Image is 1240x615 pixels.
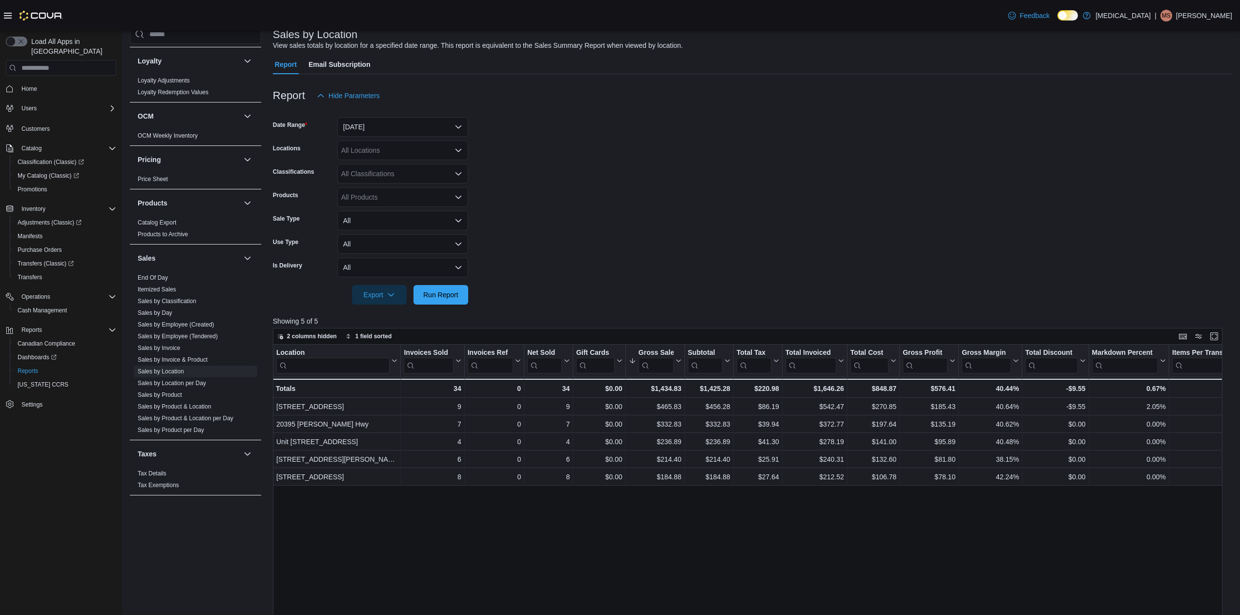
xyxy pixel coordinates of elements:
div: Location [276,348,390,373]
button: Inventory [2,202,120,216]
span: Transfers [14,271,116,283]
button: All [337,234,468,254]
button: Loyalty [138,56,240,66]
a: Sales by Invoice & Product [138,356,207,363]
div: $0.00 [576,401,622,412]
div: 4 [527,436,570,448]
div: Products [130,217,261,244]
button: Inventory [18,203,49,215]
div: $465.83 [629,401,682,412]
div: 40.48% [962,436,1019,448]
button: Total Tax [737,348,779,373]
span: Sales by Location [138,368,184,375]
button: Open list of options [455,193,462,201]
div: $542.47 [785,401,844,412]
button: Operations [18,291,54,303]
label: Sale Type [273,215,300,223]
div: $185.43 [903,401,955,412]
div: Invoices Ref [467,348,513,358]
a: Sales by Classification [138,298,196,305]
span: Sales by Classification [138,297,196,305]
a: Purchase Orders [14,244,66,256]
span: Settings [21,401,42,409]
button: Loyalty [242,55,253,67]
span: Users [21,104,37,112]
div: $0.00 [576,418,622,430]
div: $236.89 [629,436,682,448]
div: 40.62% [962,418,1019,430]
div: $0.00 [1025,436,1085,448]
div: 40.44% [962,383,1019,394]
div: OCM [130,130,261,145]
span: Classification (Classic) [14,156,116,168]
div: 7 [404,418,461,430]
div: [STREET_ADDRESS][PERSON_NAME] [276,453,397,465]
span: Loyalty Redemption Values [138,88,208,96]
button: Taxes [138,449,240,459]
a: Sales by Employee (Created) [138,321,214,328]
span: Feedback [1020,11,1050,20]
div: 20395 [PERSON_NAME] Hwy [276,418,397,430]
span: Reports [21,326,42,334]
button: Taxes [242,448,253,460]
label: Products [273,191,298,199]
span: Catalog [21,144,41,152]
span: Transfers [18,273,42,281]
div: Unit [STREET_ADDRESS] [276,436,397,448]
span: Customers [18,122,116,134]
button: Gross Profit [903,348,955,373]
span: Price Sheet [138,175,168,183]
button: Settings [2,397,120,411]
span: Export [358,285,401,305]
div: $0.00 [1025,418,1085,430]
a: My Catalog (Classic) [14,170,83,182]
button: Reports [18,324,46,336]
button: Total Discount [1025,348,1085,373]
a: Loyalty Adjustments [138,77,190,84]
span: Catalog [18,143,116,154]
div: 0 [467,436,520,448]
button: Pricing [242,154,253,165]
div: Total Discount [1025,348,1077,358]
button: Open list of options [455,146,462,154]
div: $1,434.83 [629,383,682,394]
span: Hide Parameters [329,91,380,101]
div: $332.83 [629,418,682,430]
h3: Loyalty [138,56,162,66]
button: Home [2,82,120,96]
div: $1,646.26 [785,383,844,394]
span: OCM Weekly Inventory [138,132,198,140]
div: Pricing [130,173,261,189]
div: 34 [527,383,570,394]
span: Manifests [18,232,42,240]
a: Itemized Sales [138,286,176,293]
span: My Catalog (Classic) [14,170,116,182]
span: Operations [18,291,116,303]
div: Subtotal [688,348,723,373]
div: Totals [276,383,397,394]
span: Transfers (Classic) [18,260,74,267]
a: Adjustments (Classic) [14,217,85,228]
div: Net Sold [527,348,562,373]
div: 0.00% [1092,418,1165,430]
a: Sales by Product per Day [138,427,204,433]
div: $236.89 [688,436,730,448]
div: 34 [404,383,461,394]
div: Location [276,348,390,358]
span: Cash Management [18,307,67,314]
span: Canadian Compliance [14,338,116,349]
span: Sales by Product [138,391,182,399]
div: 0.00% [1092,436,1165,448]
button: Manifests [10,229,120,243]
span: Sales by Product & Location per Day [138,414,233,422]
button: Total Cost [850,348,896,373]
div: $86.19 [737,401,779,412]
div: Sales [130,272,261,440]
a: Promotions [14,184,51,195]
h3: Sales [138,253,156,263]
button: [DATE] [337,117,468,137]
div: $220.98 [737,383,779,394]
span: Settings [18,398,116,410]
span: Users [18,102,116,114]
a: Sales by Invoice [138,345,180,351]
